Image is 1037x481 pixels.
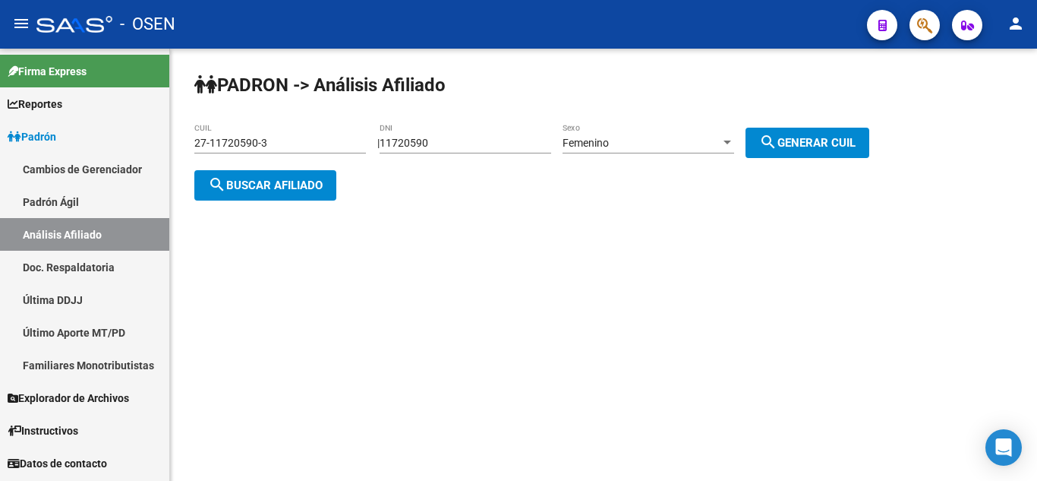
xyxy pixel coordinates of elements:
mat-icon: search [208,176,226,194]
span: Generar CUIL [759,136,856,150]
span: Buscar afiliado [208,179,323,192]
mat-icon: menu [12,14,30,33]
mat-icon: person [1007,14,1025,33]
span: Reportes [8,96,62,112]
button: Generar CUIL [745,128,869,158]
span: Femenino [563,137,609,149]
span: Instructivos [8,422,78,439]
span: - OSEN [120,8,175,41]
div: | [377,137,881,149]
span: Padrón [8,128,56,145]
mat-icon: search [759,133,777,151]
span: Datos de contacto [8,455,107,472]
span: Explorador de Archivos [8,390,129,407]
button: Buscar afiliado [194,170,336,201]
span: Firma Express [8,63,87,80]
div: Open Intercom Messenger [985,429,1022,466]
strong: PADRON -> Análisis Afiliado [194,74,446,96]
